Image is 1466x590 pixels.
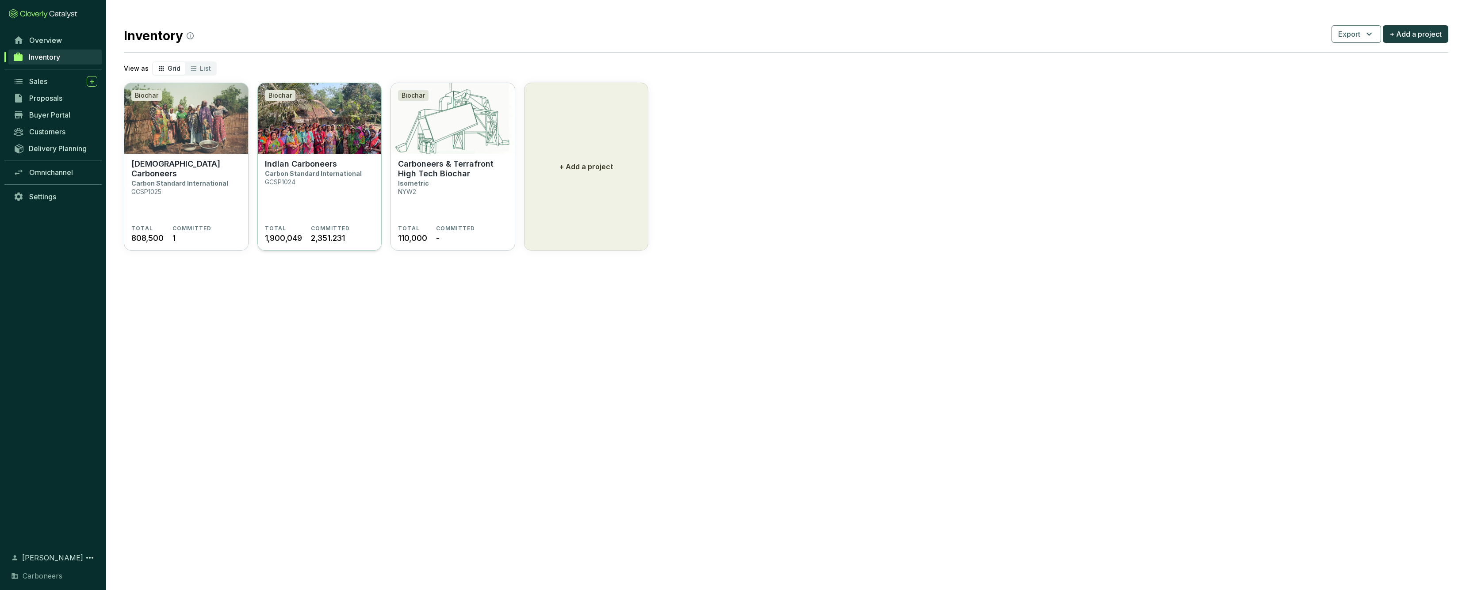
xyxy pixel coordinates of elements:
[131,159,241,179] p: [DEMOGRAPHIC_DATA] Carboneers
[265,232,302,244] span: 1,900,049
[9,124,102,139] a: Customers
[257,83,382,251] a: Indian CarboneersBiocharIndian CarboneersCarbon Standard InternationalGCSP1024TOTAL1,900,049COMMI...
[265,225,287,232] span: TOTAL
[9,189,102,204] a: Settings
[172,232,176,244] span: 1
[1389,29,1442,39] span: + Add a project
[1383,25,1448,43] button: + Add a project
[398,188,416,195] p: NYW2
[258,83,382,154] img: Indian Carboneers
[265,170,362,177] p: Carbon Standard International
[398,225,420,232] span: TOTAL
[124,64,149,73] p: View as
[9,33,102,48] a: Overview
[524,83,649,251] button: + Add a project
[398,232,427,244] span: 110,000
[131,179,228,187] p: Carbon Standard International
[265,90,295,101] div: Biochar
[391,83,515,154] img: Carboneers & Terrafront High Tech Biochar
[9,165,102,180] a: Omnichannel
[436,225,475,232] span: COMMITTED
[398,159,508,179] p: Carboneers & Terrafront High Tech Biochar
[124,83,248,154] img: Ghanaian Carboneers
[9,141,102,156] a: Delivery Planning
[152,61,217,76] div: segmented control
[29,127,65,136] span: Customers
[1338,29,1360,39] span: Export
[22,552,83,563] span: [PERSON_NAME]
[29,144,87,153] span: Delivery Planning
[131,188,161,195] p: GCSP1025
[23,571,62,581] span: Carboneers
[29,168,73,177] span: Omnichannel
[200,65,211,72] span: List
[172,225,212,232] span: COMMITTED
[29,110,70,119] span: Buyer Portal
[9,74,102,89] a: Sales
[559,161,613,172] p: + Add a project
[436,232,440,244] span: -
[29,192,56,201] span: Settings
[8,49,102,65] a: Inventory
[1332,25,1381,43] button: Export
[168,65,180,72] span: Grid
[398,179,429,187] p: Isometric
[9,91,102,106] a: Proposals
[311,232,345,244] span: 2,351.231
[131,232,164,244] span: 808,500
[124,83,249,251] a: Ghanaian CarboneersBiochar[DEMOGRAPHIC_DATA] CarboneersCarbon Standard InternationalGCSP1025TOTAL...
[265,159,337,169] p: Indian Carboneers
[311,225,350,232] span: COMMITTED
[131,225,153,232] span: TOTAL
[124,27,194,45] h2: Inventory
[29,94,62,103] span: Proposals
[9,107,102,122] a: Buyer Portal
[29,77,47,86] span: Sales
[29,53,60,61] span: Inventory
[131,90,162,101] div: Biochar
[398,90,429,101] div: Biochar
[265,178,295,186] p: GCSP1024
[29,36,62,45] span: Overview
[390,83,515,251] a: Carboneers & Terrafront High Tech BiocharBiocharCarboneers & Terrafront High Tech BiocharIsometri...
